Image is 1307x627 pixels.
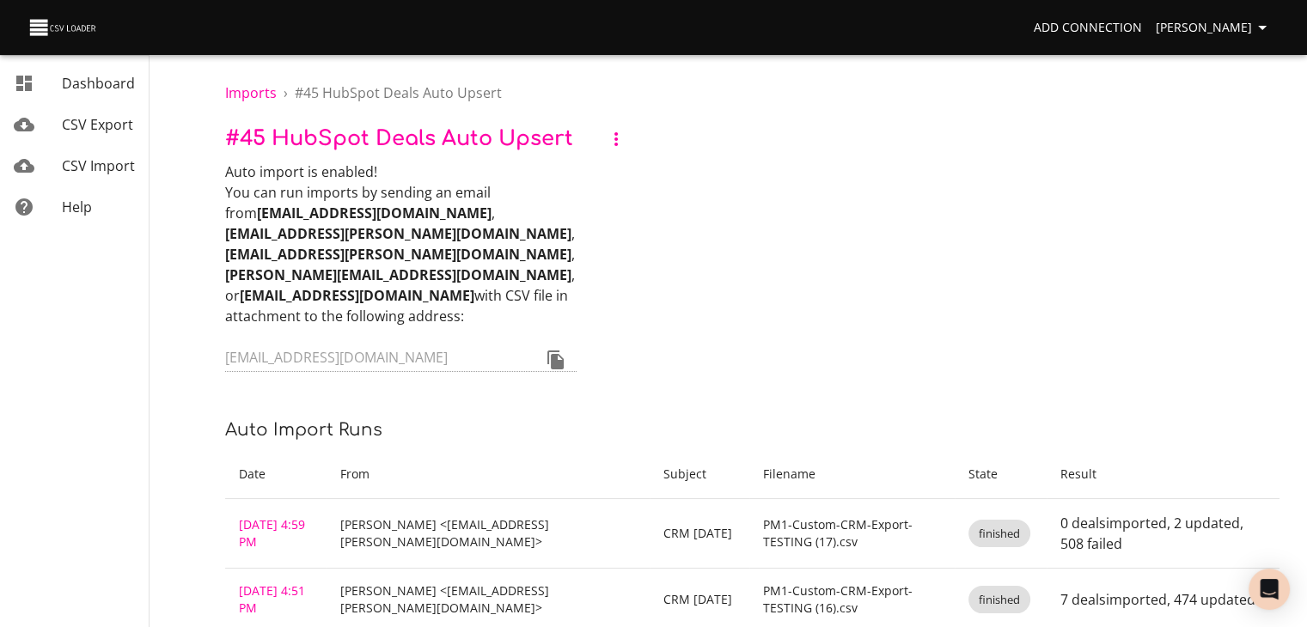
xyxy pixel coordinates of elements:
td: [PERSON_NAME] <[EMAIL_ADDRESS][PERSON_NAME][DOMAIN_NAME]> [327,499,650,569]
span: # 45 HubSpot Deals Auto Upsert [295,83,502,102]
a: [DATE] 4:51 PM [239,582,305,616]
a: Add Connection [1027,12,1149,44]
p: 0 deals imported , 2 updated , 508 failed [1060,513,1266,554]
button: Copy to clipboard [535,339,577,380]
strong: [EMAIL_ADDRESS][PERSON_NAME][DOMAIN_NAME] [225,245,571,264]
span: Dashboard [62,74,135,93]
a: [DATE] 4:59 PM [239,516,305,550]
p: Auto import is enabled! You can run imports by sending an email from , , , , or with CSV file in ... [225,161,577,326]
td: PM1-Custom-CRM-Export-TESTING (17).csv [749,499,955,569]
th: Subject [650,450,750,499]
span: CSV Import [62,156,135,175]
strong: [EMAIL_ADDRESS][DOMAIN_NAME] [240,286,474,305]
span: [PERSON_NAME] [1156,17,1273,39]
span: # 45 HubSpot Deals Auto Upsert [225,127,573,150]
span: Help [62,198,92,216]
button: [PERSON_NAME] [1149,12,1280,44]
p: 7 deals imported , 474 updated [1060,589,1266,610]
img: CSV Loader [27,15,100,40]
strong: [PERSON_NAME][EMAIL_ADDRESS][DOMAIN_NAME] [225,265,571,284]
th: From [327,450,650,499]
span: CSV Export [62,115,133,134]
th: Filename [749,450,955,499]
th: Date [225,450,327,499]
span: finished [968,526,1030,542]
span: finished [968,592,1030,608]
span: Add Connection [1034,17,1142,39]
strong: [EMAIL_ADDRESS][PERSON_NAME][DOMAIN_NAME] [225,224,571,243]
div: Open Intercom Messenger [1249,569,1290,610]
span: Auto Import Runs [225,420,382,440]
strong: [EMAIL_ADDRESS][DOMAIN_NAME] [257,204,492,222]
th: Result [1047,450,1280,499]
li: › [284,82,288,103]
td: CRM [DATE] [650,499,750,569]
th: State [955,450,1047,499]
a: Imports [225,83,277,102]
